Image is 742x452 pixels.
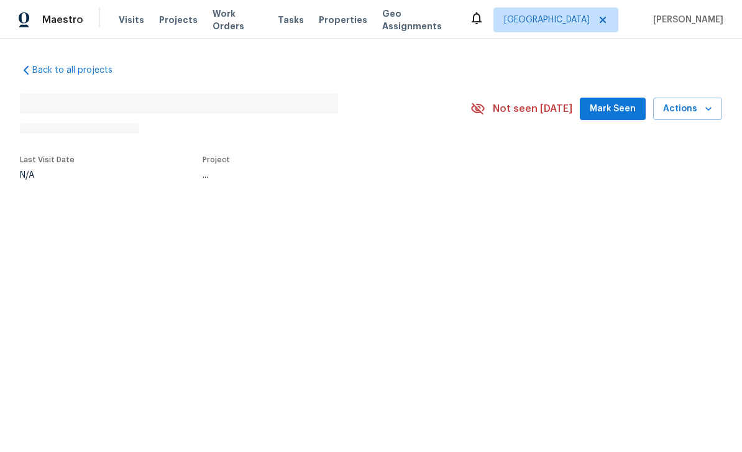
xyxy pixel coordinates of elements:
[278,16,304,24] span: Tasks
[20,64,139,76] a: Back to all projects
[580,98,646,121] button: Mark Seen
[119,14,144,26] span: Visits
[319,14,367,26] span: Properties
[213,7,263,32] span: Work Orders
[159,14,198,26] span: Projects
[20,156,75,164] span: Last Visit Date
[590,101,636,117] span: Mark Seen
[663,101,712,117] span: Actions
[382,7,454,32] span: Geo Assignments
[504,14,590,26] span: [GEOGRAPHIC_DATA]
[20,171,75,180] div: N/A
[203,171,441,180] div: ...
[203,156,230,164] span: Project
[648,14,723,26] span: [PERSON_NAME]
[42,14,83,26] span: Maestro
[493,103,572,115] span: Not seen [DATE]
[653,98,722,121] button: Actions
